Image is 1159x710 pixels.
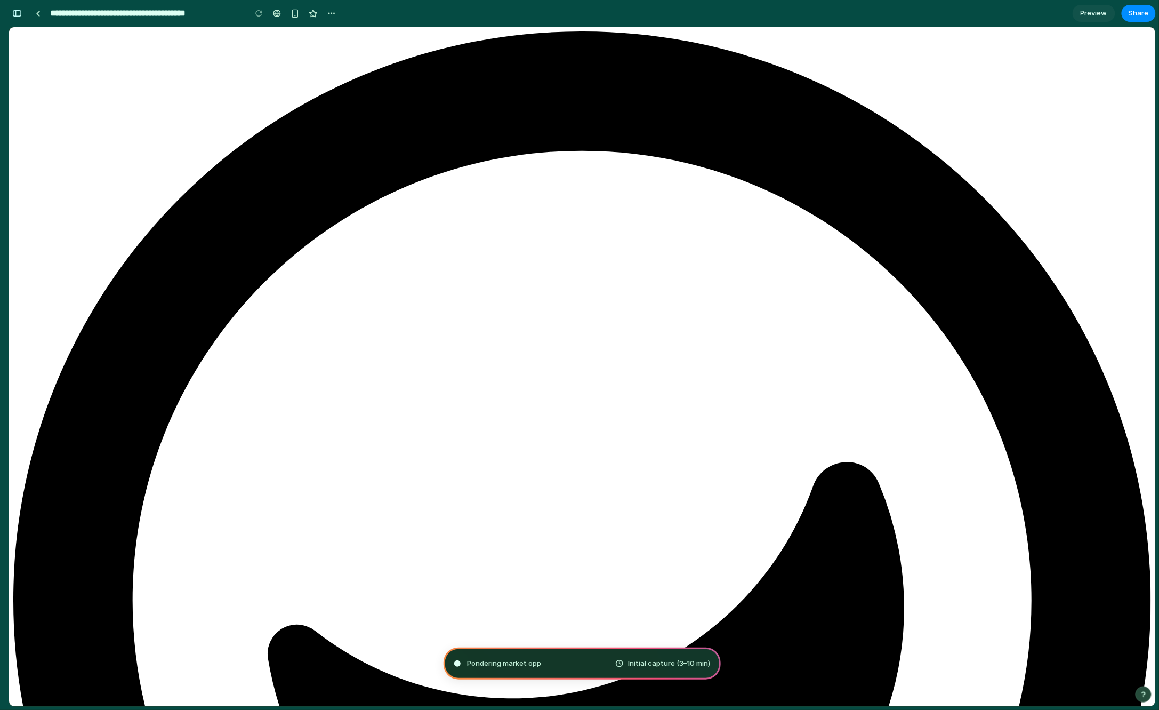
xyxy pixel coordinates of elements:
[1081,8,1107,19] span: Preview
[628,658,710,669] span: Initial capture (3–10 min)
[1073,5,1115,22] a: Preview
[467,658,541,669] span: Pondering market opp
[1129,8,1149,19] span: Share
[1122,5,1156,22] button: Share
